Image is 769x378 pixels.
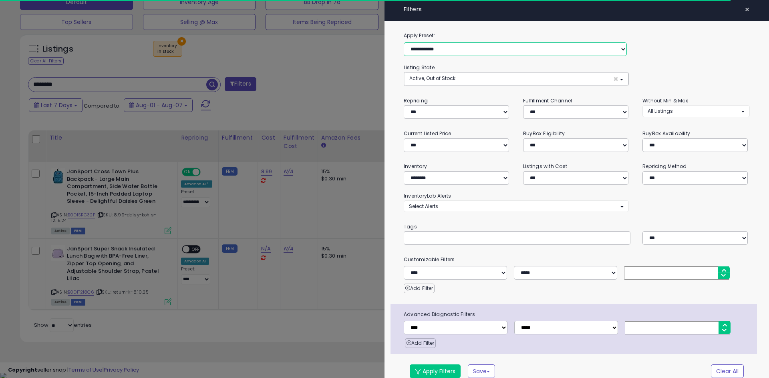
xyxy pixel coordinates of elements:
button: Save [468,364,495,378]
small: Repricing [404,97,428,104]
small: Repricing Method [642,163,687,170]
h4: Filters [404,6,750,13]
span: All Listings [648,108,673,114]
small: Tags [398,222,756,231]
small: BuyBox Eligibility [523,130,565,137]
small: Listings with Cost [523,163,567,170]
button: All Listings [642,105,750,117]
small: InventoryLab Alerts [404,192,451,199]
small: Inventory [404,163,427,170]
small: Customizable Filters [398,255,756,264]
small: BuyBox Availability [642,130,690,137]
button: Add Filter [404,284,435,293]
button: Select Alerts [404,200,629,212]
label: Apply Preset: [398,31,756,40]
button: Clear All [711,364,744,378]
small: Listing State [404,64,435,71]
span: Advanced Diagnostic Filters [398,310,757,319]
span: × [745,4,750,15]
small: Without Min & Max [642,97,688,104]
button: Active, Out of Stock × [404,72,628,86]
button: Add Filter [405,338,436,348]
button: Apply Filters [410,364,461,378]
button: × [741,4,753,15]
span: Active, Out of Stock [409,75,455,82]
span: Select Alerts [409,203,438,210]
small: Fulfillment Channel [523,97,572,104]
small: Current Listed Price [404,130,451,137]
span: × [613,75,618,83]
